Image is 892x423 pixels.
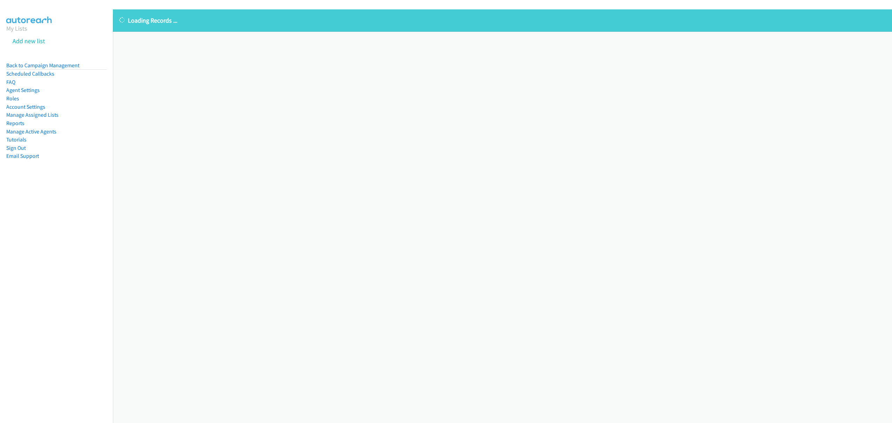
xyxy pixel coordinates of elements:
a: Manage Assigned Lists [6,111,59,118]
a: Reports [6,120,24,126]
a: Scheduled Callbacks [6,70,54,77]
p: Loading Records ... [119,16,886,25]
a: Add new list [13,37,45,45]
a: Tutorials [6,136,26,143]
a: Back to Campaign Management [6,62,79,69]
a: My Lists [6,24,27,32]
a: Roles [6,95,19,102]
a: Account Settings [6,103,45,110]
a: Manage Active Agents [6,128,56,135]
a: Agent Settings [6,87,40,93]
a: FAQ [6,79,15,85]
a: Sign Out [6,145,26,151]
a: Email Support [6,153,39,159]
